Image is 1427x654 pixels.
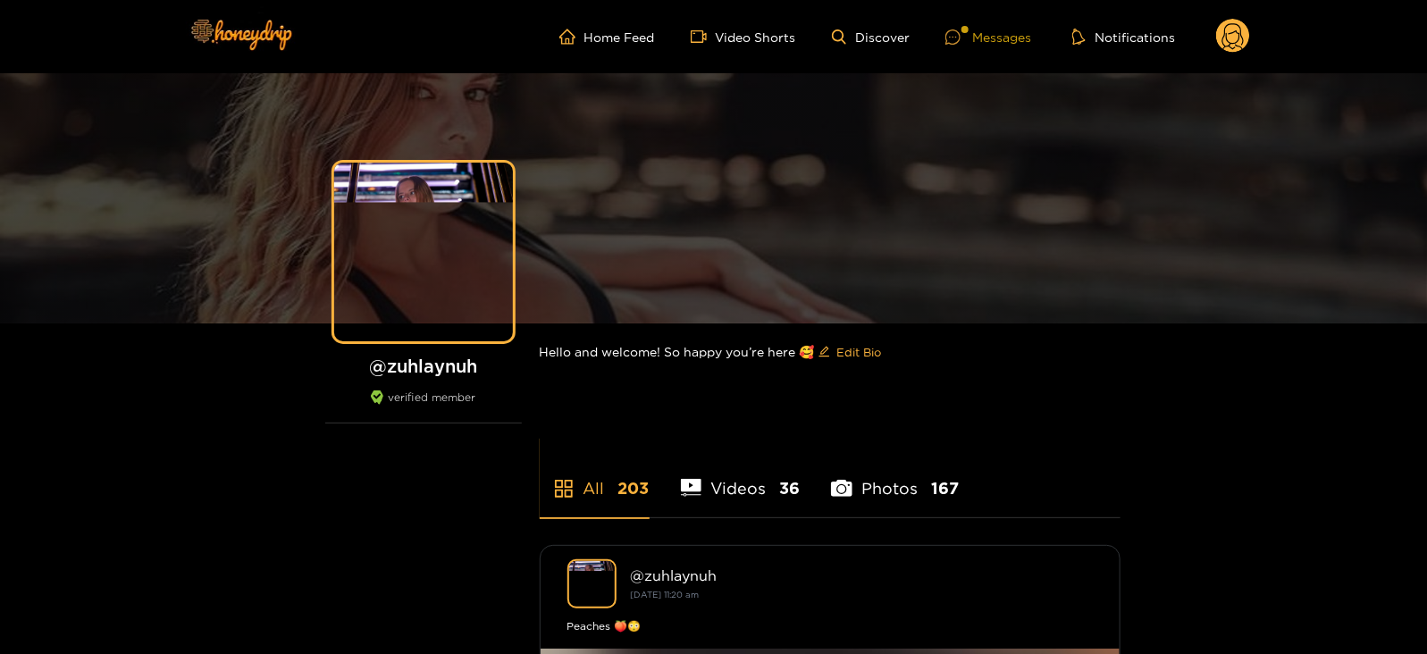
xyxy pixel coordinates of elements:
[567,559,617,608] img: zuhlaynuh
[553,478,575,499] span: appstore
[691,29,716,45] span: video-camera
[567,617,1093,635] div: Peaches 🍑😳
[818,346,830,359] span: edit
[831,437,959,517] li: Photos
[540,323,1121,381] div: Hello and welcome! So happy you’re here 🥰
[681,437,801,517] li: Videos
[618,477,650,499] span: 203
[540,437,650,517] li: All
[325,390,522,423] div: verified member
[832,29,910,45] a: Discover
[837,343,882,361] span: Edit Bio
[815,338,886,366] button: editEdit Bio
[1067,28,1180,46] button: Notifications
[945,27,1031,47] div: Messages
[559,29,655,45] a: Home Feed
[325,355,522,377] h1: @ zuhlaynuh
[691,29,796,45] a: Video Shorts
[931,477,959,499] span: 167
[779,477,800,499] span: 36
[631,567,1093,583] div: @ zuhlaynuh
[631,590,700,599] small: [DATE] 11:20 am
[559,29,584,45] span: home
